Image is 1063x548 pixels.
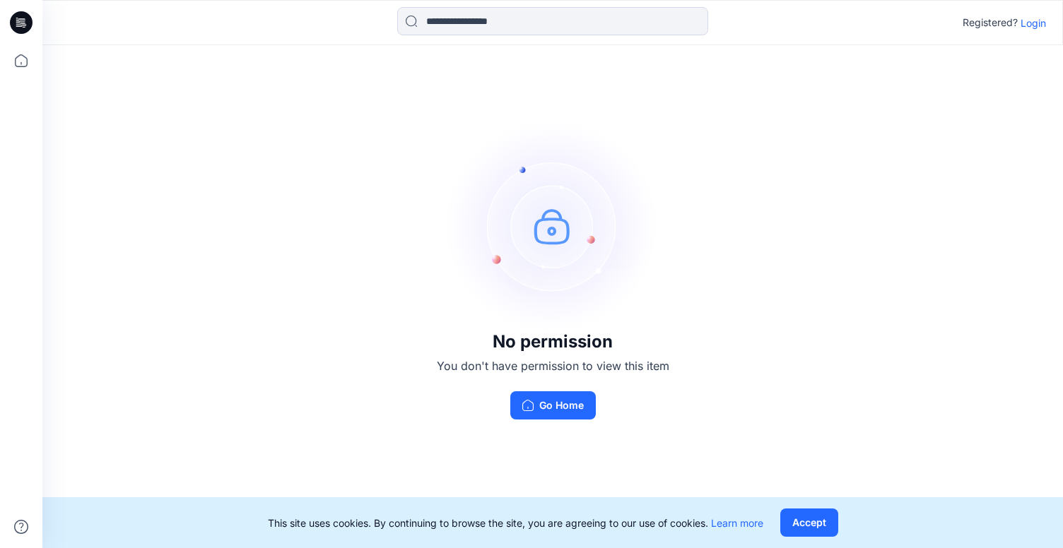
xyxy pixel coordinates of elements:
p: Login [1021,16,1046,30]
h3: No permission [437,332,669,352]
button: Accept [780,508,838,537]
button: Go Home [510,391,596,419]
img: no-perm.svg [447,120,659,332]
a: Learn more [711,517,763,529]
p: You don't have permission to view this item [437,357,669,374]
p: Registered? [963,14,1018,31]
p: This site uses cookies. By continuing to browse the site, you are agreeing to our use of cookies. [268,516,763,530]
